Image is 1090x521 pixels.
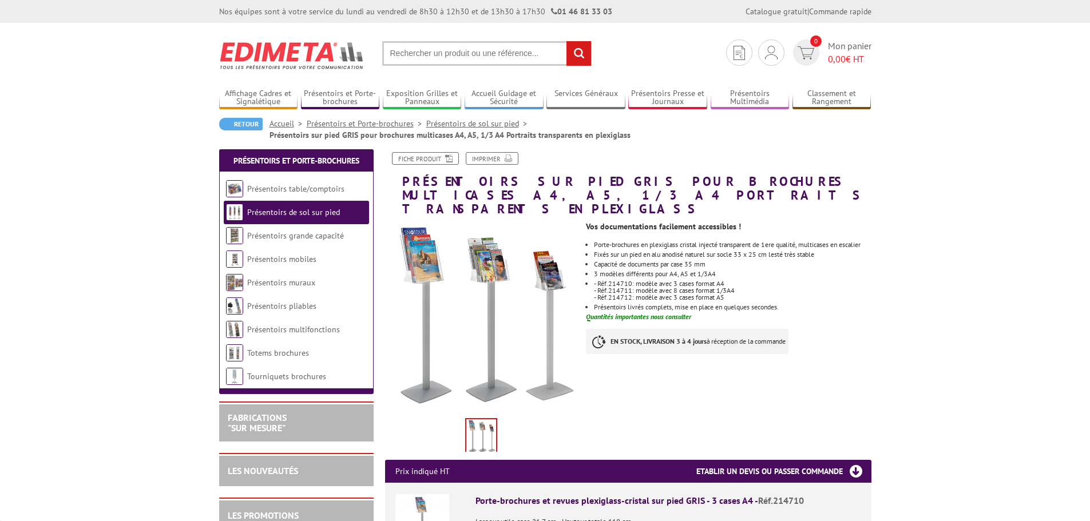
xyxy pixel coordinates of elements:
[233,156,359,166] a: Présentoirs et Porte-brochures
[219,89,298,108] a: Affichage Cadres et Signalétique
[586,221,741,232] strong: Vos documentations facilement accessibles !
[383,89,462,108] a: Exposition Grilles et Panneaux
[219,34,365,77] img: Edimeta
[465,89,544,108] a: Accueil Guidage et Sécurité
[475,494,861,507] div: Porte-brochures et revues plexiglass-cristal sur pied GRIS - 3 cases A4 -
[247,207,340,217] a: Présentoirs de sol sur pied
[247,254,316,264] a: Présentoirs mobiles
[551,6,612,17] strong: 01 46 81 33 03
[746,6,871,17] div: |
[828,53,846,65] span: 0,00
[809,6,871,17] a: Commande rapide
[594,294,871,301] p: - Réf.214712: modèle avec 3 cases format A5
[226,227,243,244] img: Présentoirs grande capacité
[594,304,871,311] li: Présentoirs livrés complets, mise en place en quelques secondes.
[226,321,243,338] img: Présentoirs multifonctions
[395,460,450,483] p: Prix indiqué HT
[546,89,625,108] a: Services Généraux
[226,368,243,385] img: Tourniquets brochures
[765,46,778,59] img: devis rapide
[466,152,518,165] a: Imprimer
[798,46,814,59] img: devis rapide
[566,41,591,66] input: rechercher
[247,371,326,381] a: Tourniquets brochures
[628,89,707,108] a: Présentoirs Presse et Journaux
[810,35,822,47] span: 0
[247,230,344,241] a: Présentoirs grande capacité
[594,287,871,294] p: - Réf.214711: modèle avec 8 cases format 1/3A4
[611,337,707,345] strong: EN STOCK, LIVRAISON 3 à 4 jours
[247,348,309,358] a: Totems brochures
[228,510,299,521] a: LES PROMOTIONS
[792,89,871,108] a: Classement et Rangement
[586,329,788,354] p: à réception de la commande
[696,460,871,483] h3: Etablir un devis ou passer commande
[385,222,578,415] img: presentoirs_de_sol_214710_1.jpg
[226,250,243,268] img: Présentoirs mobiles
[247,324,340,335] a: Présentoirs multifonctions
[247,184,344,194] a: Présentoirs table/comptoirs
[376,152,880,216] h1: Présentoirs sur pied GRIS pour brochures multicases A4, A5, 1/3 A4 Portraits transparents en plex...
[301,89,380,108] a: Présentoirs et Porte-brochures
[307,118,426,129] a: Présentoirs et Porte-brochures
[247,277,315,288] a: Présentoirs muraux
[734,46,745,60] img: devis rapide
[594,280,871,287] p: - Réf.214710: modèle avec 3 cases format A4
[711,89,790,108] a: Présentoirs Multimédia
[269,118,307,129] a: Accueil
[790,39,871,66] a: devis rapide 0 Mon panier 0,00€ HT
[226,274,243,291] img: Présentoirs muraux
[228,412,287,433] a: FABRICATIONS"Sur Mesure"
[586,312,691,321] font: Quantités importantes nous consulter
[828,53,871,66] span: € HT
[392,152,459,165] a: Fiche produit
[226,297,243,315] img: Présentoirs pliables
[594,241,871,248] li: Porte-brochures en plexiglass cristal injecté transparent de 1ere qualité, multicases en escalier
[219,118,263,130] a: Retour
[382,41,592,66] input: Rechercher un produit ou une référence...
[746,6,807,17] a: Catalogue gratuit
[228,465,298,476] a: LES NOUVEAUTÉS
[594,251,871,258] li: Fixés sur un pied en alu anodisé naturel sur socle 33 x 25 cm lesté très stable
[594,271,871,277] li: 3 modèles différents pour A4, A5 et 1/3A4
[269,129,631,141] li: Présentoirs sur pied GRIS pour brochures multicases A4, A5, 1/3 A4 Portraits transparents en plex...
[466,419,496,455] img: presentoirs_de_sol_214710_1.jpg
[226,344,243,361] img: Totems brochures
[828,39,871,66] span: Mon panier
[426,118,532,129] a: Présentoirs de sol sur pied
[226,204,243,221] img: Présentoirs de sol sur pied
[219,6,612,17] div: Nos équipes sont à votre service du lundi au vendredi de 8h30 à 12h30 et de 13h30 à 17h30
[247,301,316,311] a: Présentoirs pliables
[758,495,804,506] span: Réf.214710
[226,180,243,197] img: Présentoirs table/comptoirs
[594,261,871,268] li: Capacité de documents par case 35 mm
